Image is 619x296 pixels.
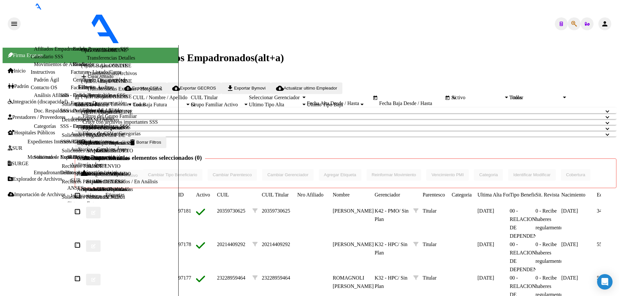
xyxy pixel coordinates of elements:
span: Categoria [452,192,472,197]
a: Rechazos Totales [62,163,98,169]
input: Fecha inicio [379,95,405,100]
span: [PERSON_NAME] [333,208,374,214]
a: Novedades Recibidas [84,156,129,161]
span: (alt+a) [255,52,284,63]
span: CUIL [217,192,229,197]
datatable-header-cell: Nacimiento [561,191,597,199]
span: K42 - PMO [375,208,399,214]
a: Movimiento de Expte. SSS [27,154,84,160]
span: - ospana [173,39,192,45]
span: Titular [423,242,437,247]
input: Fecha fin [410,95,441,100]
span: Explorador de Archivos [8,176,62,182]
span: Parentesco [423,192,445,197]
span: 52 [597,275,602,281]
a: RG - Bajas ONLINE [84,63,128,69]
span: [DATE] [561,275,578,281]
span: K32 - HPC [375,242,398,247]
a: Movimientos de Afiliados [34,62,88,67]
span: K32 - HPC [375,275,398,281]
a: Rendición [73,62,94,67]
datatable-header-cell: Edad [597,191,613,199]
div: [DATE] [477,274,510,282]
span: Sit. Revista [535,192,559,197]
input: Fecha inicio [307,95,332,100]
span: Activo [196,192,210,197]
span: Categoria [479,172,498,177]
button: Open calendar [444,94,451,102]
a: Afiliados Empadronados [34,46,85,52]
span: Actualizar ultimo Empleador [276,86,337,91]
span: [DATE] [561,242,578,247]
a: SUR [71,177,81,183]
span: 97181 [178,208,191,214]
a: Análisis Afiliado [34,92,69,98]
mat-panel-title: Filtros del Grupo Familiar [83,113,601,119]
a: MT - Bajas ONLINE [84,94,128,100]
a: Detracciones [62,117,89,123]
a: Solicitudes Aceptadas [62,148,107,154]
a: MT - Bajas Directas [84,140,126,146]
a: ARCA [67,139,82,144]
button: Open calendar [371,94,379,102]
a: MT - Adhesiones [84,109,120,115]
span: ROMAGNOLI [PERSON_NAME] [333,275,374,289]
span: [DATE] [561,208,578,214]
span: 0 - Recibe haberes regularmente [535,242,563,264]
a: Facturas - Listado/Carga [71,69,122,75]
span: Reinformar Movimiento [372,172,416,177]
span: Ultima Alta Formal [477,192,518,197]
span: Si [451,95,456,100]
span: Padrón [8,83,29,89]
datatable-header-cell: Ultima Alta Formal [477,191,510,199]
span: Todos [509,95,522,100]
span: Si [191,102,195,107]
a: SSS - Censo Hospitalario [60,92,113,98]
span: Firma Express [8,53,43,58]
span: 34 [597,208,602,214]
span: Cambiar Parentesco [213,172,252,177]
a: Estado Presentaciones SSS [73,46,129,52]
span: 20214409292 [217,242,245,247]
span: Tipo Beneficiario [510,192,546,197]
datatable-header-cell: CUIL [217,191,252,199]
mat-panel-title: Filtros de CSV y Categorias [83,131,601,137]
a: Padrón Ágil [34,77,59,82]
a: Expedientes Internos [27,139,71,144]
span: SUR [8,145,22,151]
a: Novedades Aceptadas [84,171,130,177]
mat-icon: person [601,20,609,28]
span: Ultimo Tipo Alta [249,102,301,108]
span: SURGE [8,161,28,167]
span: Cambiar Gerenciador [267,172,308,177]
span: 55 [597,242,602,247]
span: 00 - RELACION DE DEPENDENCIA [510,242,546,272]
span: Prestadores / Proveedores [8,114,65,120]
datatable-header-cell: Categoria [452,191,477,199]
span: Inicio [8,68,25,74]
datatable-header-cell: CUIL Titular [262,191,297,199]
mat-panel-title: Cruce con archivos importantes SSS [83,119,601,125]
span: 20214409292 [262,242,290,247]
a: Solicitudes - Todas [62,101,101,107]
span: 97177 [178,275,191,281]
mat-icon: file_download [226,84,234,92]
a: MT - Altas ONLINE [84,78,127,84]
mat-icon: cloud_download [276,84,284,92]
span: Nombre [333,192,349,197]
span: ID [178,192,184,197]
a: Padrón Desempleo [84,202,123,208]
div: [DATE] [477,207,510,215]
span: Ultimo Tipo Baja [307,102,359,108]
span: Exportar GECROS [172,86,216,91]
mat-panel-title: Filtros del Afiliado [83,108,601,113]
span: Importación de Archivos [8,192,65,197]
mat-panel-title: Filtros de Etiquetas [83,125,601,131]
span: Vencimiento PMI [431,172,464,177]
span: Cobertura [566,172,585,177]
div: Open Intercom Messenger [597,274,613,290]
datatable-header-cell: Nombre [333,191,375,199]
span: Agregar Etiqueta [324,172,356,177]
span: Hospitales Públicos [8,130,55,136]
a: Novedades Rechazadas [84,186,133,192]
